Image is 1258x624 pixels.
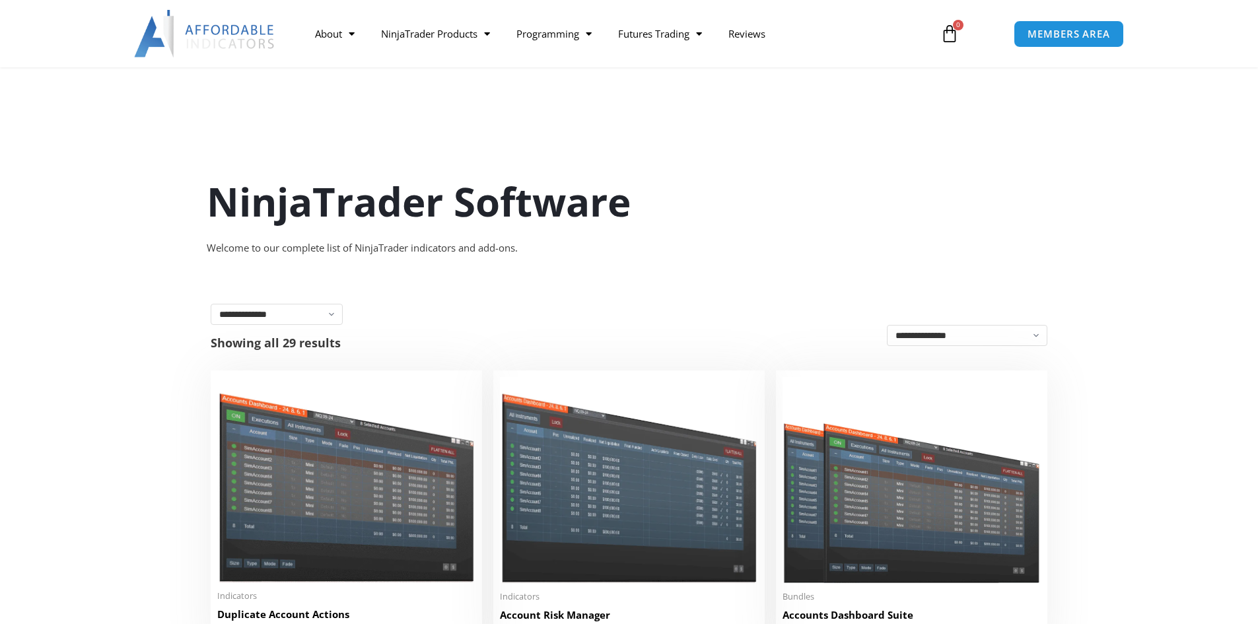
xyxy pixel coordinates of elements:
[217,377,475,582] img: Duplicate Account Actions
[1028,29,1110,39] span: MEMBERS AREA
[134,10,276,57] img: LogoAI | Affordable Indicators – NinjaTrader
[783,608,1041,622] h2: Accounts Dashboard Suite
[921,15,979,53] a: 0
[953,20,963,30] span: 0
[500,608,758,622] h2: Account Risk Manager
[302,18,925,49] nav: Menu
[217,590,475,602] span: Indicators
[211,337,341,349] p: Showing all 29 results
[207,239,1052,258] div: Welcome to our complete list of NinjaTrader indicators and add-ons.
[1014,20,1124,48] a: MEMBERS AREA
[715,18,779,49] a: Reviews
[783,591,1041,602] span: Bundles
[207,174,1052,229] h1: NinjaTrader Software
[302,18,368,49] a: About
[503,18,605,49] a: Programming
[217,607,475,621] h2: Duplicate Account Actions
[605,18,715,49] a: Futures Trading
[887,325,1047,346] select: Shop order
[500,377,758,582] img: Account Risk Manager
[500,591,758,602] span: Indicators
[368,18,503,49] a: NinjaTrader Products
[783,377,1041,583] img: Accounts Dashboard Suite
